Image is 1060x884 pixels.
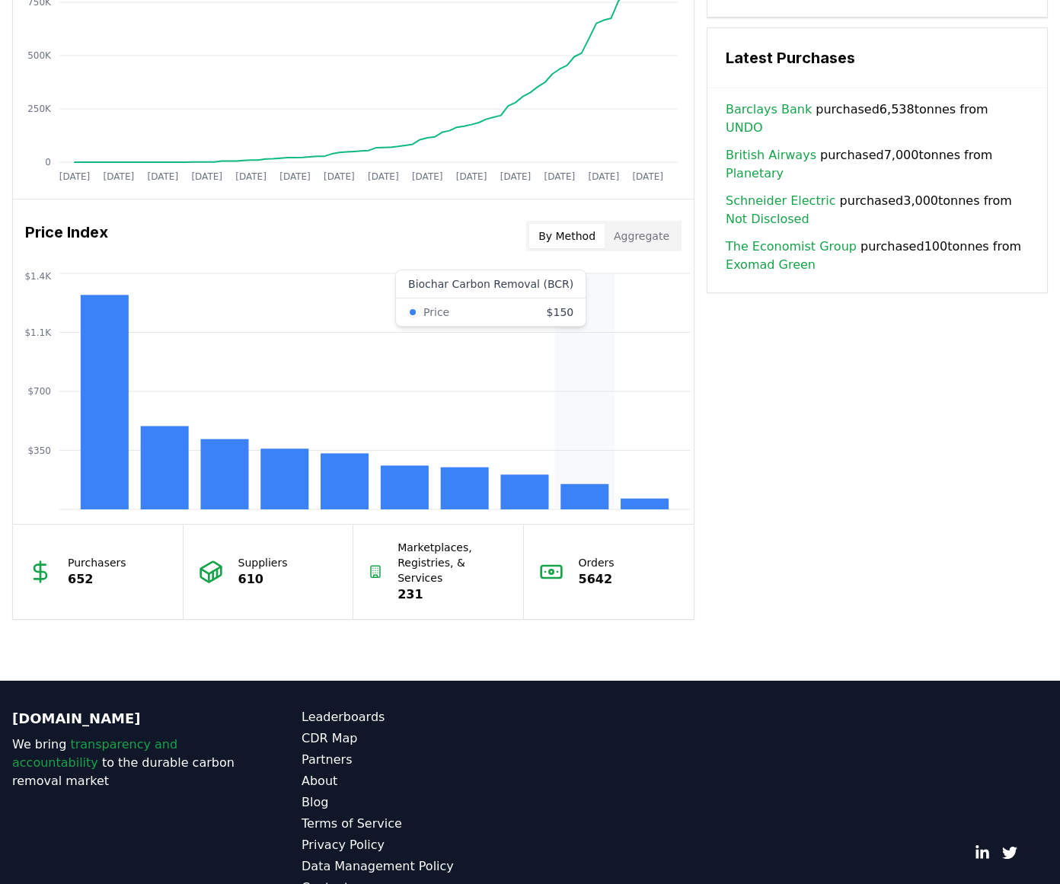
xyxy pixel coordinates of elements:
[726,256,816,274] a: Exomad Green
[529,224,605,248] button: By Method
[500,171,532,182] tspan: [DATE]
[24,327,52,338] tspan: $1.1K
[302,772,530,790] a: About
[589,171,620,182] tspan: [DATE]
[279,171,311,182] tspan: [DATE]
[104,171,135,182] tspan: [DATE]
[68,555,126,570] p: Purchasers
[27,104,52,114] tspan: 250K
[1002,845,1017,860] a: Twitter
[726,119,763,137] a: UNDO
[12,708,241,729] p: [DOMAIN_NAME]
[12,736,241,790] p: We bring to the durable carbon removal market
[302,708,530,726] a: Leaderboards
[27,445,51,456] tspan: $350
[456,171,487,182] tspan: [DATE]
[238,555,288,570] p: Suppliers
[975,845,990,860] a: LinkedIn
[68,570,126,589] p: 652
[605,224,678,248] button: Aggregate
[235,171,267,182] tspan: [DATE]
[726,192,835,210] a: Schneider Electric
[27,386,51,397] tspan: $700
[726,164,784,183] a: Planetary
[302,815,530,833] a: Terms of Service
[302,836,530,854] a: Privacy Policy
[324,171,355,182] tspan: [DATE]
[579,555,615,570] p: Orders
[302,729,530,748] a: CDR Map
[148,171,179,182] tspan: [DATE]
[632,171,663,182] tspan: [DATE]
[579,570,615,589] p: 5642
[397,586,507,604] p: 231
[726,238,1029,274] span: purchased 100 tonnes from
[726,146,1029,183] span: purchased 7,000 tonnes from
[25,221,108,251] h3: Price Index
[27,50,52,61] tspan: 500K
[24,271,52,282] tspan: $1.4K
[397,540,507,586] p: Marketplaces, Registries, & Services
[368,171,399,182] tspan: [DATE]
[726,192,1029,228] span: purchased 3,000 tonnes from
[726,46,1029,69] h3: Latest Purchases
[302,857,530,876] a: Data Management Policy
[726,210,809,228] a: Not Disclosed
[302,793,530,812] a: Blog
[726,101,812,119] a: Barclays Bank
[238,570,288,589] p: 610
[191,171,222,182] tspan: [DATE]
[726,101,1029,137] span: purchased 6,538 tonnes from
[726,238,857,256] a: The Economist Group
[412,171,443,182] tspan: [DATE]
[302,751,530,769] a: Partners
[45,157,51,168] tspan: 0
[59,171,91,182] tspan: [DATE]
[12,737,177,770] span: transparency and accountability
[726,146,816,164] a: British Airways
[544,171,576,182] tspan: [DATE]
